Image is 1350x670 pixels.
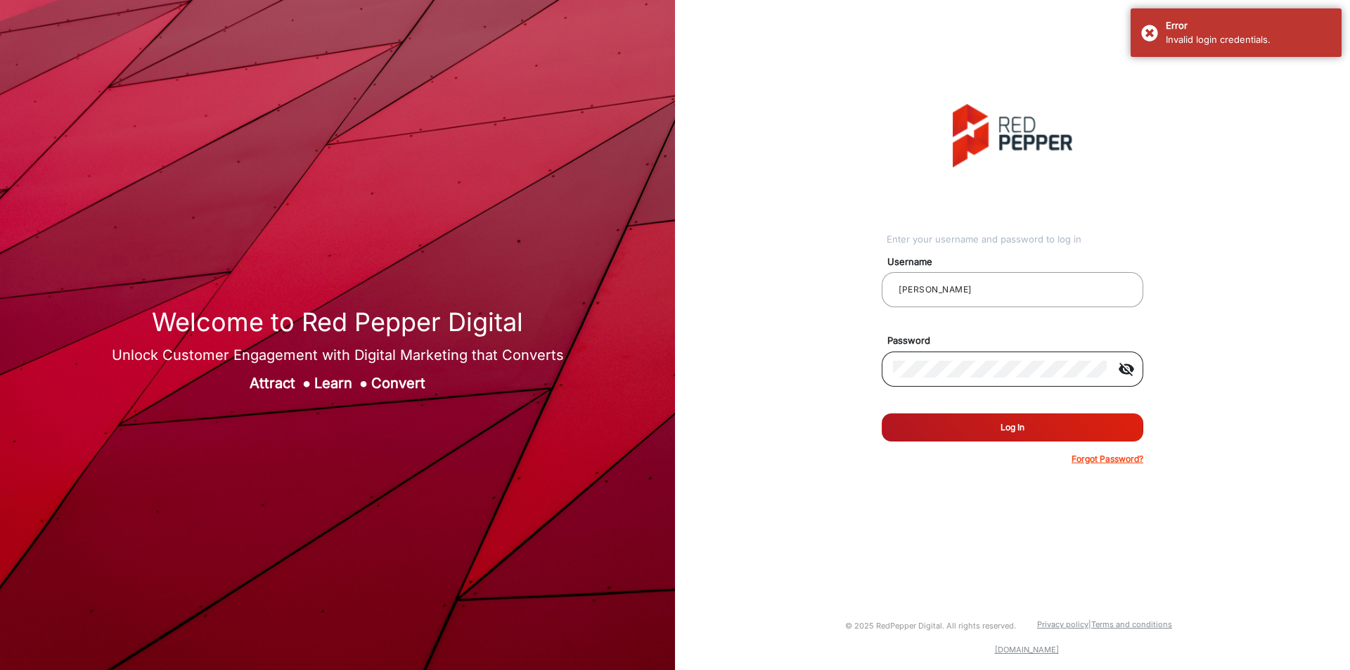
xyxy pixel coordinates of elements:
[1088,619,1091,629] a: |
[112,373,564,394] div: Attract Learn Convert
[359,375,368,392] span: ●
[882,413,1143,442] button: Log In
[877,255,1159,269] mat-label: Username
[112,344,564,366] div: Unlock Customer Engagement with Digital Marketing that Converts
[1037,619,1088,629] a: Privacy policy
[1166,33,1331,47] div: Invalid login credentials.
[995,645,1059,655] a: [DOMAIN_NAME]
[1091,619,1172,629] a: Terms and conditions
[893,281,1132,298] input: Your username
[845,621,1016,631] small: © 2025 RedPepper Digital. All rights reserved.
[1166,19,1331,33] div: Error
[953,104,1072,167] img: vmg-logo
[112,307,564,337] h1: Welcome to Red Pepper Digital
[302,375,311,392] span: ●
[1110,361,1143,378] mat-icon: visibility_off
[877,334,1159,348] mat-label: Password
[887,233,1143,247] div: Enter your username and password to log in
[1072,453,1143,465] p: Forgot Password?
